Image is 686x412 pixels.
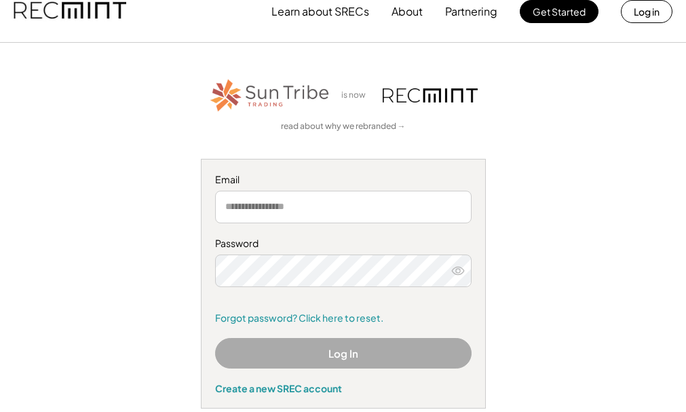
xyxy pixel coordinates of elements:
img: recmint-logotype%403x.png [383,88,478,102]
div: is now [338,90,376,101]
a: read about why we rebranded → [281,121,406,132]
img: STT_Horizontal_Logo%2B-%2BColor.png [209,77,331,114]
a: Forgot password? Click here to reset. [215,312,472,325]
div: Create a new SREC account [215,382,472,394]
div: Email [215,173,472,187]
button: Log In [215,338,472,369]
div: Password [215,237,472,250]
